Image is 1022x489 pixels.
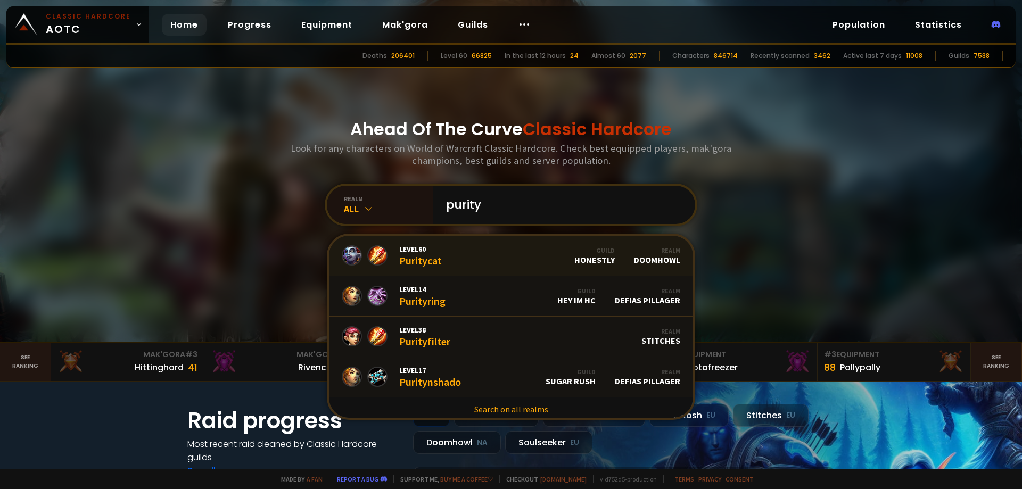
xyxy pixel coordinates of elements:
div: Level 60 [441,51,467,61]
div: realm [344,195,433,203]
span: Made by [275,475,323,483]
div: Stitches [733,404,809,427]
a: Report a bug [337,475,378,483]
a: #3Equipment88Pallypally [818,343,971,381]
div: hey im hc [557,287,596,305]
h1: Raid progress [187,404,400,437]
div: Realm [634,246,680,254]
div: Equipment [671,349,811,360]
div: Guild [557,287,596,295]
div: Stitches [641,327,680,346]
a: See all progress [187,465,257,477]
h1: Ahead Of The Curve [350,117,672,142]
div: Nek'Rosh [649,404,729,427]
span: Classic Hardcore [523,117,672,141]
div: Doomhowl [413,431,501,454]
a: Mak'gora [374,14,436,36]
div: Guild [574,246,615,254]
div: Soulseeker [505,431,592,454]
a: Progress [219,14,280,36]
div: 7538 [974,51,990,61]
div: 88 [824,360,836,375]
div: Pallypally [840,361,880,374]
span: # 3 [185,349,197,360]
div: Sugar Rush [546,368,596,386]
div: Almost 60 [591,51,625,61]
div: Active last 7 days [843,51,902,61]
a: Guilds [449,14,497,36]
span: v. d752d5 - production [593,475,657,483]
a: Level17PuritynshadoGuildSugar RushRealmDefias Pillager [329,357,693,397]
a: Mak'Gora#2Rivench100 [204,343,358,381]
a: Seeranking [971,343,1022,381]
a: Statistics [906,14,970,36]
div: Notafreezer [687,361,738,374]
div: Rivench [298,361,332,374]
div: 206401 [391,51,415,61]
div: Defias Pillager [615,287,680,305]
div: Purityfilter [399,325,450,348]
small: EU [570,437,579,448]
span: Level 38 [399,325,450,335]
small: EU [706,410,715,421]
a: Mak'Gora#3Hittinghard41 [51,343,204,381]
span: Level 14 [399,285,446,294]
div: 846714 [714,51,738,61]
a: a fan [307,475,323,483]
a: Level60PuritycatGuildHonestlyRealmDoomhowl [329,236,693,276]
div: Hittinghard [135,361,184,374]
div: Realm [641,327,680,335]
div: Mak'Gora [57,349,197,360]
a: Home [162,14,207,36]
div: 2077 [630,51,646,61]
a: Equipment [293,14,361,36]
div: Recently scanned [751,51,810,61]
div: Honestly [574,246,615,265]
a: Consent [726,475,754,483]
a: Privacy [698,475,721,483]
div: Guild [546,368,596,376]
div: Realm [615,287,680,295]
a: Terms [674,475,694,483]
span: AOTC [46,12,131,37]
div: 24 [570,51,579,61]
a: Level14PurityringGuildhey im hcRealmDefias Pillager [329,276,693,317]
a: [DOMAIN_NAME] [540,475,587,483]
div: Realm [615,368,680,376]
div: 11008 [906,51,922,61]
h3: Look for any characters on World of Warcraft Classic Hardcore. Check best equipped players, mak'g... [286,142,736,167]
div: Characters [672,51,710,61]
small: Classic Hardcore [46,12,131,21]
div: Guilds [949,51,969,61]
div: Deaths [362,51,387,61]
input: Search a character... [440,186,682,224]
small: EU [786,410,795,421]
div: Puritycat [399,244,442,267]
span: Level 60 [399,244,442,254]
div: All [344,203,433,215]
div: Defias Pillager [615,368,680,386]
span: Level 17 [399,366,461,375]
a: Classic HardcoreAOTC [6,6,149,43]
div: Mak'Gora [211,349,351,360]
h4: Most recent raid cleaned by Classic Hardcore guilds [187,437,400,464]
span: # 3 [824,349,836,360]
div: 3462 [814,51,830,61]
span: Checkout [499,475,587,483]
div: 66825 [472,51,492,61]
a: #2Equipment88Notafreezer [664,343,818,381]
div: Equipment [824,349,964,360]
div: 41 [188,360,197,375]
a: Search on all realms [329,397,693,421]
a: Level38PurityfilterRealmStitches [329,317,693,357]
a: Population [824,14,894,36]
small: NA [477,437,488,448]
div: Puritynshado [399,366,461,388]
div: In the last 12 hours [505,51,566,61]
div: Purityring [399,285,446,308]
span: Support me, [393,475,493,483]
div: Doomhowl [634,246,680,265]
a: Buy me a coffee [440,475,493,483]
